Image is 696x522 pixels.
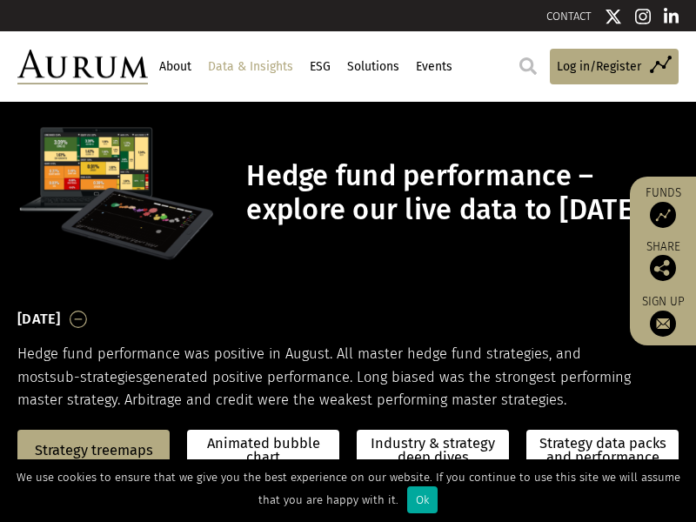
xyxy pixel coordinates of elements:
a: Industry & strategy deep dives [357,430,509,472]
span: sub-strategies [50,369,143,385]
img: Access Funds [650,202,676,228]
div: Ok [407,486,438,513]
a: Events [413,52,454,82]
a: Strategy data packs and performance [526,430,679,472]
img: Share this post [650,255,676,281]
span: Log in/Register [557,57,641,77]
p: Hedge fund performance was positive in August. All master hedge fund strategies, and most generat... [17,343,679,412]
img: Instagram icon [635,8,651,25]
a: About [157,52,193,82]
div: Share [639,241,687,281]
h3: [DATE] [17,306,61,332]
a: ESG [307,52,332,82]
img: Twitter icon [605,8,622,25]
img: Aurum [17,50,148,85]
a: Strategy treemaps [35,444,153,458]
a: CONTACT [546,10,592,23]
a: Data & Insights [205,52,295,82]
img: search.svg [519,57,537,75]
a: Sign up [639,294,687,337]
a: Log in/Register [550,49,679,84]
a: Solutions [345,52,401,82]
a: Funds [639,185,687,228]
a: Animated bubble chart [194,437,332,465]
h1: Hedge fund performance – explore our live data to [DATE] [246,159,674,227]
img: Linkedin icon [664,8,679,25]
img: Sign up to our newsletter [650,311,676,337]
